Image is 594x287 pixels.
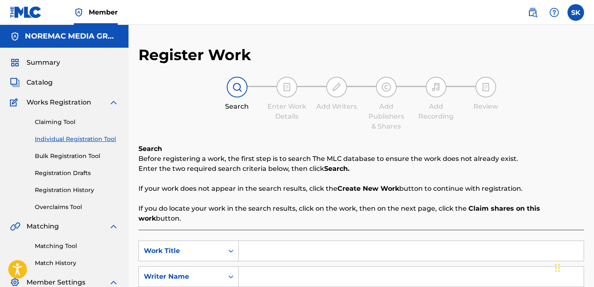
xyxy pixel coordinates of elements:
a: Bulk Registration Tool [35,152,119,161]
a: Overclaims Tool [35,203,119,212]
p: Enter the two required search criteria below, then click [138,164,584,174]
h5: NOREMAC MEDIA GROUP [25,32,119,41]
div: Enter Work Details [266,102,308,122]
div: Add Publishers & Shares [366,102,407,131]
a: SummarySummary [10,58,60,68]
img: step indicator icon for Review [481,82,491,92]
img: step indicator icon for Search [232,82,242,92]
div: Writer Name [144,272,218,282]
a: Claiming Tool [35,118,119,126]
iframe: Chat Widget [553,247,594,287]
span: Works Registration [27,97,91,107]
img: Summary [10,58,20,68]
span: Matching [27,221,59,231]
a: Matching Tool [35,242,119,251]
strong: Search. [324,165,349,173]
p: If you do locate your work in the search results, click on the work, then on the next page, click... [138,204,584,224]
img: search [528,7,538,17]
div: Drag [555,255,560,280]
div: Work Title [144,246,218,256]
img: Matching [10,221,20,231]
span: Summary [27,58,60,68]
div: Add Writers [316,102,357,112]
b: Search [138,145,162,153]
span: Catalog [27,78,53,88]
a: Match History [35,259,119,268]
div: User Menu [567,4,584,21]
img: step indicator icon for Enter Work Details [282,82,292,92]
a: Registration Drafts [35,169,119,178]
img: Top Rightsholder [74,7,84,17]
div: Add Recording [415,102,457,122]
img: Accounts [10,32,20,41]
img: step indicator icon for Add Writers [332,82,342,92]
span: Member [89,7,118,17]
a: Individual Registration Tool [35,135,119,143]
iframe: Resource Center [571,176,594,243]
p: Before registering a work, the first step is to search The MLC database to ensure the work does n... [138,154,584,164]
img: Catalog [10,78,20,88]
a: Registration History [35,186,119,195]
p: If your work does not appear in the search results, click the button to continue with registration. [138,184,584,194]
img: MLC Logo [10,6,42,18]
div: Review [465,102,507,112]
img: expand [109,221,119,231]
div: Search [216,102,258,112]
img: expand [109,97,119,107]
a: CatalogCatalog [10,78,53,88]
img: help [549,7,559,17]
h2: Register Work [138,46,251,64]
div: Help [546,4,562,21]
strong: Create New Work [337,185,399,192]
img: step indicator icon for Add Publishers & Shares [381,82,391,92]
a: Public Search [524,4,541,21]
img: step indicator icon for Add Recording [431,82,441,92]
img: Works Registration [10,97,21,107]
